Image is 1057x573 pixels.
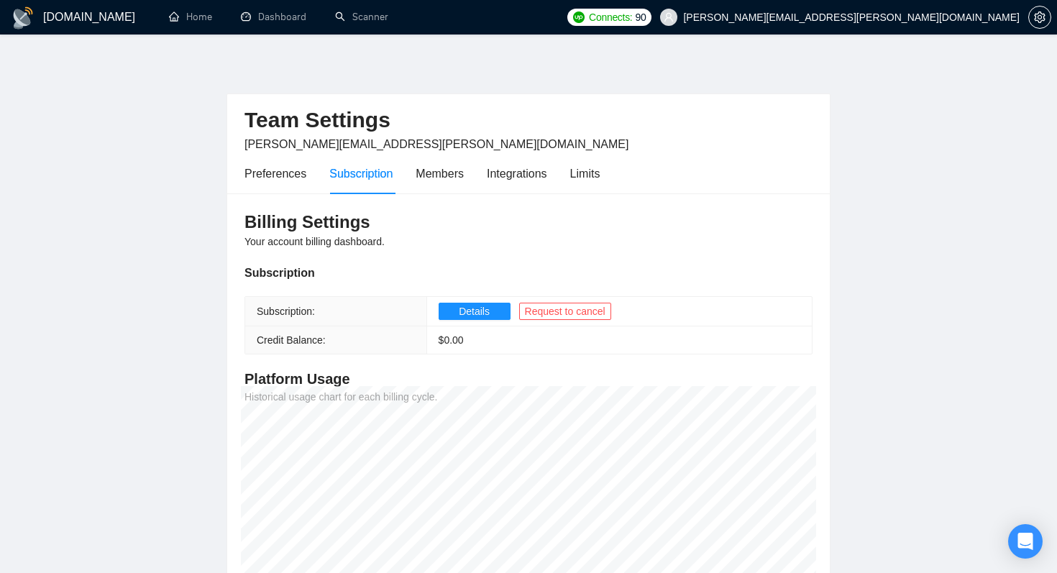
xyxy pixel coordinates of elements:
div: Preferences [244,165,306,183]
div: Integrations [487,165,547,183]
span: $ 0.00 [439,334,464,346]
span: user [664,12,674,22]
h3: Billing Settings [244,211,813,234]
div: Subscription [244,264,813,282]
a: dashboardDashboard [241,11,306,23]
span: setting [1029,12,1051,23]
h2: Team Settings [244,106,813,135]
span: 90 [635,9,646,25]
a: homeHome [169,11,212,23]
span: Subscription: [257,306,315,317]
span: [PERSON_NAME][EMAIL_ADDRESS][PERSON_NAME][DOMAIN_NAME] [244,138,628,150]
div: Limits [570,165,600,183]
button: setting [1028,6,1051,29]
button: Request to cancel [519,303,611,320]
button: Details [439,303,511,320]
img: upwork-logo.png [573,12,585,23]
div: Subscription [329,165,393,183]
a: searchScanner [335,11,388,23]
a: setting [1028,12,1051,23]
h4: Platform Usage [244,369,813,389]
span: Request to cancel [525,303,605,319]
div: Members [416,165,464,183]
span: Connects: [589,9,632,25]
img: logo [12,6,35,29]
span: Credit Balance: [257,334,326,346]
div: Open Intercom Messenger [1008,524,1043,559]
span: Details [459,303,490,319]
span: Your account billing dashboard. [244,236,385,247]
